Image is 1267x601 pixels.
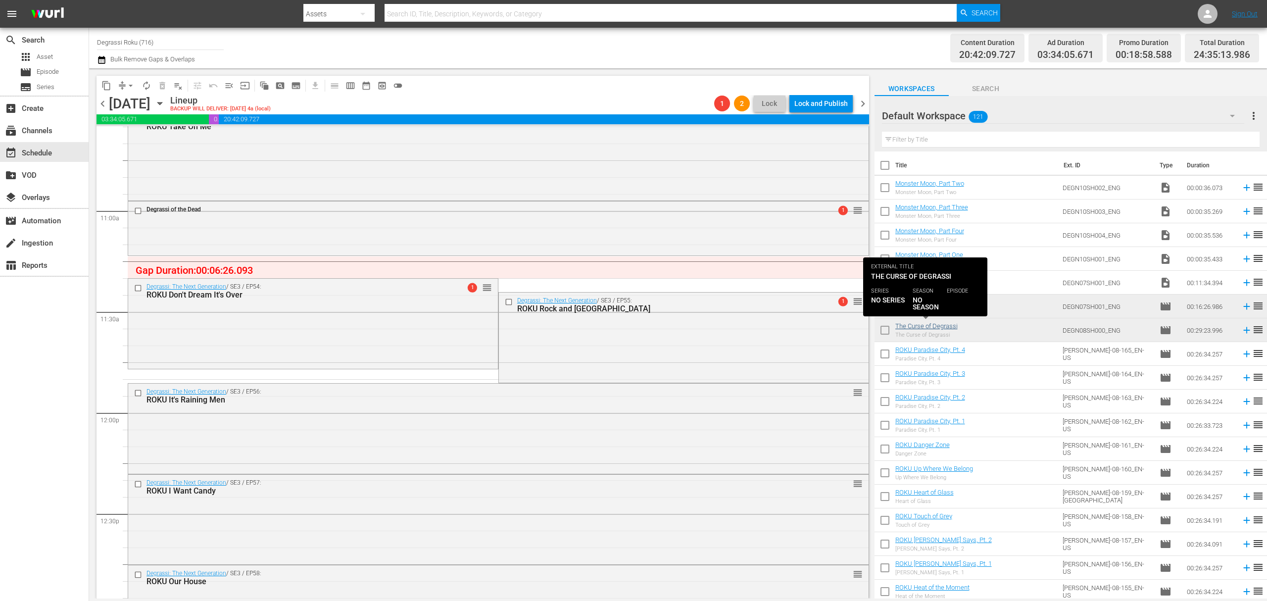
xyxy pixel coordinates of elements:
[5,102,17,114] span: Create
[1059,342,1155,366] td: [PERSON_NAME]-08-165_EN-US
[1059,556,1155,580] td: [PERSON_NAME]-08-156_EN-US
[754,96,785,112] button: Lock
[146,283,445,300] div: / SE3 / EP54:
[1232,10,1258,18] a: Sign Out
[361,81,371,91] span: date_range_outlined
[6,8,18,20] span: menu
[1059,366,1155,390] td: [PERSON_NAME]-08-164_EN-US
[97,98,109,110] span: chevron_left
[1241,230,1252,241] svg: Add to Schedule
[949,83,1023,95] span: Search
[1183,390,1237,413] td: 00:26:34.224
[146,122,812,131] div: ROKU Take On Me
[895,370,965,377] a: ROKU Paradise City, Pt. 3
[895,379,965,386] div: Paradise City, Pt. 3
[1059,318,1155,342] td: DEGN08SH000_ENG
[126,81,136,91] span: arrow_drop_down
[1252,395,1264,407] span: reorder
[37,67,59,77] span: Episode
[1252,538,1264,550] span: reorder
[895,417,965,425] a: ROKU Paradise City, Pt. 1
[853,205,863,216] span: reorder
[342,78,358,94] span: Week Calendar View
[794,95,848,112] div: Lock and Publish
[895,203,968,211] a: Monster Moon, Part Three
[1241,467,1252,478] svg: Add to Schedule
[142,81,151,91] span: autorenew_outlined
[20,81,32,93] span: Series
[1252,229,1264,241] span: reorder
[1241,539,1252,550] svg: Add to Schedule
[1183,247,1237,271] td: 00:00:35.433
[895,512,952,520] a: ROKU Touch of Grey
[895,584,970,591] a: ROKU Heat of the Moment
[895,251,963,258] a: Monster Moon, Part One
[154,78,170,94] span: Select an event to delete
[1252,205,1264,217] span: reorder
[1059,485,1155,508] td: [PERSON_NAME]-08-159_EN-[GEOGRAPHIC_DATA]
[1059,508,1155,532] td: [PERSON_NAME]-08-158_EN-US
[1059,271,1155,295] td: DEGN07SH001_ENG
[1183,295,1237,318] td: 00:16:26.986
[853,569,863,579] button: reorder
[1248,104,1260,128] button: more_vert
[1252,276,1264,288] span: reorder
[895,536,992,544] a: ROKU [PERSON_NAME] Says, Pt. 2
[959,50,1016,61] span: 20:42:09.727
[24,2,71,26] img: ans4CAIJ8jUAAAAAAAAAAAAAAAAAAAAAAAAgQb4GAAAAAAAAAAAAAAAAAAAAAAAAJMjXAAAAAAAAAAAAAAAAAAAAAAAAgAT5G...
[1241,182,1252,193] svg: Add to Schedule
[895,427,965,433] div: Paradise City, Pt. 1
[875,83,949,95] span: Workspaces
[1160,205,1171,217] span: Video
[895,489,954,496] a: ROKU Heart of Glass
[20,51,32,63] span: Asset
[358,78,374,94] span: Month Calendar View
[1160,467,1171,479] span: Episode
[517,297,816,313] div: / SE3 / EP55:
[895,522,952,528] div: Touch of Grey
[853,387,863,398] span: reorder
[517,304,816,313] div: ROKU Rock and [GEOGRAPHIC_DATA]
[957,4,1000,22] button: Search
[170,78,186,94] span: Clear Lineup
[1160,300,1171,312] span: Episode
[240,81,250,91] span: input
[377,81,387,91] span: preview_outlined
[5,125,17,137] span: Channels
[895,322,958,330] a: The Curse of Degrassi
[237,78,253,94] span: Update Metadata from Key Asset
[146,479,812,496] div: / SE3 / EP57:
[146,206,201,213] span: Degrassi of the Dead
[895,189,964,196] div: Monster Moon, Part Two
[224,81,234,91] span: menu_open
[895,498,954,504] div: Heart of Glass
[109,55,195,63] span: Bulk Remove Gaps & Overlaps
[1183,200,1237,223] td: 00:00:35.269
[1059,532,1155,556] td: [PERSON_NAME]-08-157_EN-US
[170,106,271,112] div: BACKUP WILL DELIVER: [DATE] 4a (local)
[1058,151,1154,179] th: Ext. ID
[895,593,970,600] div: Heat of the Moment
[895,441,950,449] a: ROKU Danger Zone
[1154,151,1181,179] th: Type
[146,577,812,586] div: ROKU Our House
[1252,324,1264,336] span: reorder
[734,100,750,107] span: 2
[1059,200,1155,223] td: DEGN10SH003_ENG
[895,465,973,472] a: ROKU Up Where We Belong
[205,78,221,94] span: Revert to Primary Episode
[259,81,269,91] span: auto_awesome_motion_outlined
[1160,253,1171,265] span: Video
[1160,443,1171,455] span: Episode
[959,36,1016,50] div: Content Duration
[1252,252,1264,264] span: reorder
[5,147,17,159] span: Schedule
[98,78,114,94] span: Copy Lineup
[1241,372,1252,383] svg: Add to Schedule
[1183,318,1237,342] td: 00:29:23.996
[1252,490,1264,502] span: reorder
[1241,515,1252,526] svg: Add to Schedule
[5,169,17,181] span: VOD
[895,403,965,409] div: Paradise City, Pt. 2
[1241,253,1252,264] svg: Add to Schedule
